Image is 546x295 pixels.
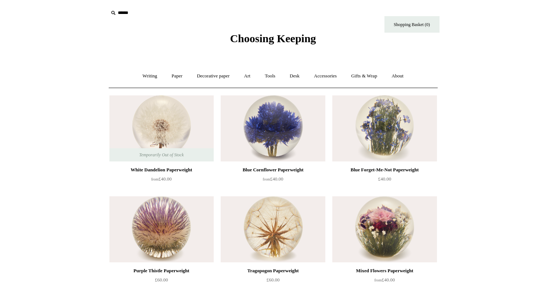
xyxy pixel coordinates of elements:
[221,95,325,161] a: Blue Cornflower Paperweight Blue Cornflower Paperweight
[238,66,257,86] a: Art
[375,278,382,282] span: from
[223,165,323,174] div: Blue Cornflower Paperweight
[165,66,189,86] a: Paper
[332,196,437,262] a: Mixed Flowers Paperweight Mixed Flowers Paperweight
[267,277,280,283] span: £60.00
[263,177,270,181] span: from
[109,196,214,262] img: Purple Thistle Paperweight
[109,196,214,262] a: Purple Thistle Paperweight Purple Thistle Paperweight
[385,66,410,86] a: About
[375,277,395,283] span: £40.00
[263,176,283,182] span: £40.00
[221,196,325,262] img: Tragopogon Paperweight
[258,66,282,86] a: Tools
[109,95,214,161] a: White Dandelion Paperweight White Dandelion Paperweight Temporarily Out of Stock
[223,266,323,275] div: Tragopogon Paperweight
[221,165,325,196] a: Blue Cornflower Paperweight from£40.00
[384,16,440,33] a: Shopping Basket (0)
[155,277,168,283] span: £60.00
[283,66,306,86] a: Desk
[136,66,164,86] a: Writing
[334,165,435,174] div: Blue Forget-Me-Not Paperweight
[334,266,435,275] div: Mixed Flowers Paperweight
[332,165,437,196] a: Blue Forget-Me-Not Paperweight £40.00
[151,176,172,182] span: £40.00
[332,95,437,161] img: Blue Forget-Me-Not Paperweight
[378,176,391,182] span: £40.00
[230,38,316,43] a: Choosing Keeping
[344,66,384,86] a: Gifts & Wrap
[111,165,212,174] div: White Dandelion Paperweight
[151,177,159,181] span: from
[109,95,214,161] img: White Dandelion Paperweight
[221,95,325,161] img: Blue Cornflower Paperweight
[190,66,236,86] a: Decorative paper
[230,32,316,44] span: Choosing Keeping
[307,66,343,86] a: Accessories
[332,196,437,262] img: Mixed Flowers Paperweight
[132,148,191,161] span: Temporarily Out of Stock
[111,266,212,275] div: Purple Thistle Paperweight
[332,95,437,161] a: Blue Forget-Me-Not Paperweight Blue Forget-Me-Not Paperweight
[109,165,214,196] a: White Dandelion Paperweight from£40.00
[221,196,325,262] a: Tragopogon Paperweight Tragopogon Paperweight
